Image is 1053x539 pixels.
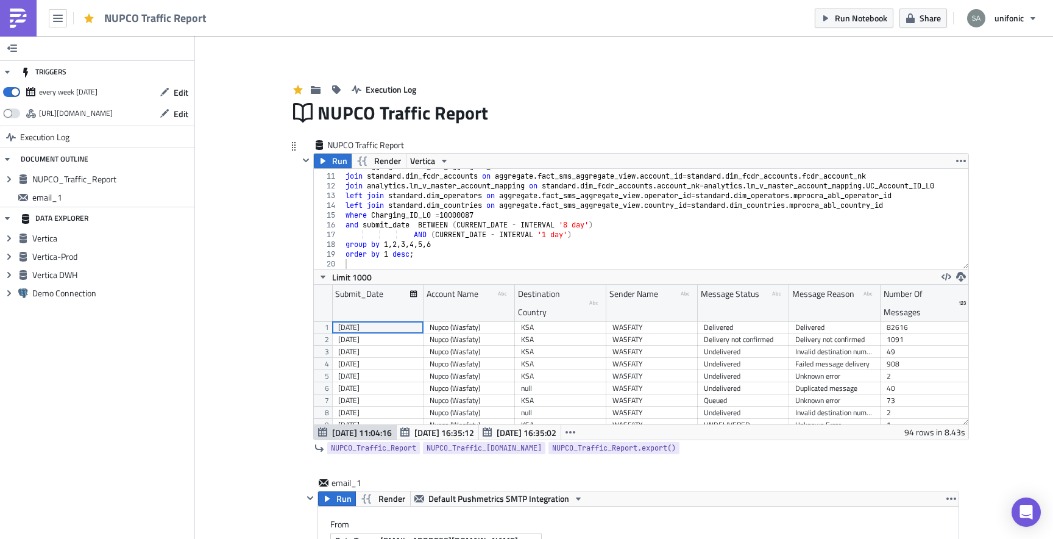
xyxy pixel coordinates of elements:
[904,425,965,440] div: 94 rows in 8.43s
[899,9,947,27] button: Share
[887,346,966,358] div: 49
[154,104,194,123] button: Edit
[330,519,959,530] label: From
[338,346,417,358] div: [DATE]
[521,382,600,394] div: null
[32,288,191,299] span: Demo Connection
[338,394,417,407] div: [DATE]
[612,334,692,346] div: WASFATY
[332,426,392,439] span: [DATE] 11:04:16
[104,11,208,25] span: NUPCO Traffic Report
[314,171,343,181] div: 11
[612,407,692,419] div: WASFATY
[423,442,545,454] a: NUPCO_Traffic_[DOMAIN_NAME]
[612,394,692,407] div: WASFATY
[5,5,610,68] body: Rich Text Area. Press ALT-0 for help.
[338,382,417,394] div: [DATE]
[795,382,874,394] div: Duplicated message
[795,394,874,407] div: Unknown error
[612,370,692,382] div: WASFATY
[32,251,191,262] span: Vertica-Prod
[338,370,417,382] div: [DATE]
[299,153,313,168] button: Hide content
[32,192,191,203] span: email_1
[39,83,97,101] div: every week on Sunday
[366,83,416,96] span: Execution Log
[478,425,561,440] button: [DATE] 16:35:02
[887,419,966,431] div: 1
[303,491,317,505] button: Hide content
[704,321,783,334] div: Delivered
[430,419,509,431] div: Nupco (Wasfaty)
[5,5,610,15] p: Dear Team
[612,419,692,431] div: WASFATY
[795,407,874,419] div: Invalid destination number (too short)
[518,285,589,321] div: Destination Country
[410,491,587,506] button: Default Pushmetrics SMTP Integration
[32,233,191,244] span: Vertica
[795,346,874,358] div: Invalid destination number
[314,201,343,210] div: 14
[552,442,676,454] span: NUPCO_Traffic_Report.export()
[521,394,600,407] div: KSA
[406,154,453,168] button: Vertica
[332,154,347,168] span: Run
[960,5,1044,32] button: unifonic
[21,148,88,170] div: DOCUMENT OUTLINE
[795,370,874,382] div: Unknown error
[521,407,600,419] div: null
[174,86,188,99] span: Edit
[414,426,474,439] span: [DATE] 16:35:12
[887,358,966,370] div: 908
[521,346,600,358] div: KSA
[32,174,191,185] span: NUPCO_Traffic_Report
[428,491,569,506] span: Default Pushmetrics SMTP Integration
[704,346,783,358] div: Undelivered
[795,358,874,370] div: Failed message delivery
[795,321,874,334] div: Delivered
[887,394,966,407] div: 73
[410,154,435,168] span: Vertica
[314,220,343,230] div: 16
[21,61,66,83] div: TRIGGERS
[9,9,28,28] img: PushMetrics
[521,334,600,346] div: KSA
[335,285,383,303] div: Submit_Date
[612,382,692,394] div: WASFATY
[612,346,692,358] div: WASFATY
[314,269,376,284] button: Limit 1000
[39,104,113,123] div: https://pushmetrics.io/api/v1/report/wVoznWaoA1/webhook?token=37ceccac222d497191993a1c252a7424
[314,259,343,269] div: 20
[521,419,600,431] div: KSA
[887,321,966,334] div: 82616
[430,407,509,419] div: Nupco (Wasfaty)
[317,101,489,124] span: NUPCO Traffic Report
[327,139,405,151] span: NUPCO Traffic Report
[355,491,411,506] button: Render
[994,12,1024,24] span: unifonic
[314,154,352,168] button: Run
[815,9,893,27] button: Run Notebook
[427,285,478,303] div: Account Name
[20,126,69,148] span: Execution Log
[314,249,343,259] div: 19
[5,32,610,41] p: Please find the NUPCO Traffic Report attached
[704,419,783,431] div: UNDELIVERED
[338,321,417,334] div: [DATE]
[792,285,854,303] div: Message Reason
[338,419,417,431] div: [DATE]
[378,491,405,506] span: Render
[154,83,194,102] button: Edit
[887,407,966,419] div: 2
[430,321,509,334] div: Nupco (Wasfaty)
[346,80,422,99] button: Execution Log
[430,334,509,346] div: Nupco (Wasfaty)
[887,382,966,394] div: 40
[430,370,509,382] div: Nupco (Wasfaty)
[548,442,679,454] a: NUPCO_Traffic_Report.export()
[887,334,966,346] div: 1091
[427,442,542,454] span: NUPCO_Traffic_[DOMAIN_NAME]
[338,358,417,370] div: [DATE]
[331,442,416,454] span: NUPCO_Traffic_Report
[430,394,509,407] div: Nupco (Wasfaty)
